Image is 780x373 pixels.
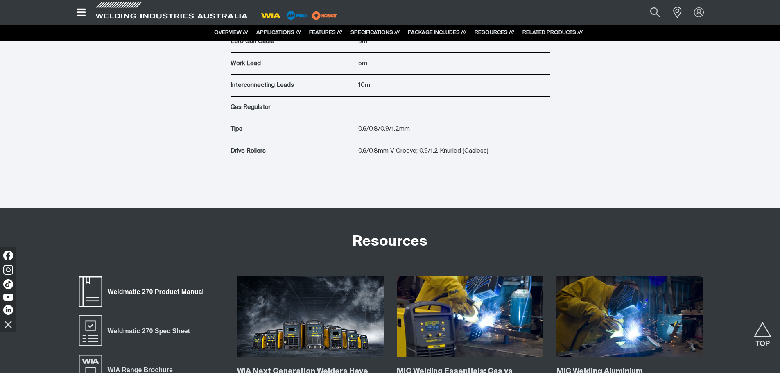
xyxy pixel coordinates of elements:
[3,294,13,301] img: YouTube
[231,37,354,46] p: Euro Gun Cable
[102,287,209,297] span: Weldmatic 270 Product Manual
[397,276,543,357] img: MIG welding essentials: Gas vs gasless
[102,326,195,336] span: Weldmatic 270 Spec Sheet
[358,37,550,46] p: 3m
[641,3,669,22] button: Search products
[358,124,550,134] p: 0.6/0.8/0.9/1.2mm
[231,124,354,134] p: Tips
[231,59,354,68] p: Work Lead
[77,276,209,308] a: Weldmatic 270 Product Manual
[408,30,466,35] a: PACKAGE INCLUDES ///
[1,317,15,331] img: hide socials
[350,30,400,35] a: SPECIFICATIONS ///
[3,251,13,260] img: Facebook
[231,81,354,90] p: Interconnecting Leads
[310,12,339,18] a: miller
[753,322,772,340] button: Scroll to top
[237,276,384,357] img: WIA Next Generation Welders Have Landed
[309,30,342,35] a: FEATURES ///
[310,9,339,22] img: miller
[353,233,427,251] h2: Resources
[556,276,703,357] img: MIG Welding Aluminium
[256,30,301,35] a: APPLICATIONS ///
[3,265,13,275] img: Instagram
[77,314,195,347] a: Weldmatic 270 Spec Sheet
[231,147,354,156] p: Drive Rollers
[3,279,13,289] img: TikTok
[358,147,550,156] p: 0.6/0.8mm V Groove; 0.9/1.2 Knurled (Gasless)
[475,30,514,35] a: RESOURCES ///
[522,30,583,35] a: RELATED PRODUCTS ///
[214,30,248,35] a: OVERVIEW ///
[3,305,13,315] img: LinkedIn
[358,81,550,90] p: 10m
[358,59,550,68] p: 5m
[231,103,354,112] p: Gas Regulator
[631,3,669,22] input: Product name or item number...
